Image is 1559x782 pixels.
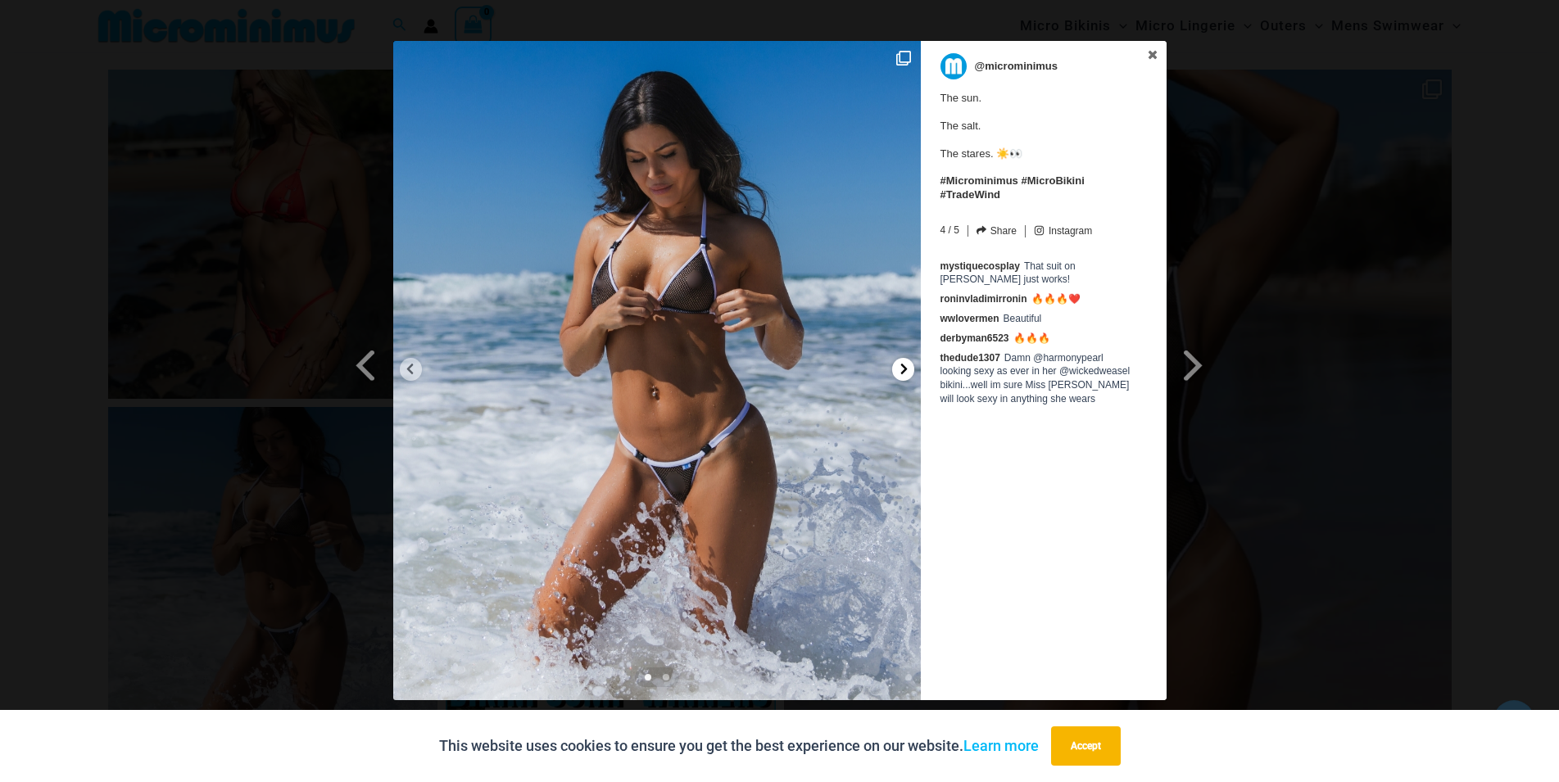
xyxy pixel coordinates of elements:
span: That suit on [PERSON_NAME] just works! [940,260,1076,286]
a: wwlovermen [940,313,999,324]
p: @microminimus [975,53,1058,79]
a: thedude1307 [940,352,1000,364]
span: The sun. The salt. The stares. ☀️👀 [940,84,1136,202]
a: #Microminimus [940,174,1018,187]
a: Learn more [963,737,1039,754]
span: 🔥🔥🔥 [1013,332,1050,344]
a: roninvladimirronin [940,293,1027,305]
span: Damn @harmonypearl looking sexy as ever in her @wickedweasel bikini...well im sure Miss [PERSON_N... [940,352,1131,405]
span: 4 / 5 [940,221,959,236]
img: The sun.<br> <br> The salt.<br> <br> The stares. ☀️👀 <br> <br> #Microminimus #MicroBikini #TradeWind [393,41,921,700]
p: This website uses cookies to ensure you get the best experience on our website. [439,734,1039,758]
a: Share [977,225,1017,237]
a: #TradeWind [940,188,1001,201]
button: Accept [1051,726,1121,766]
a: derbyman6523 [940,332,1009,344]
a: Instagram [1034,225,1092,237]
a: #MicroBikini [1021,174,1084,187]
img: microminimus.jpg [940,53,967,79]
span: 🔥🔥🔥❤️ [1031,293,1081,305]
a: @microminimus [940,53,1136,79]
a: mystiquecosplay [940,260,1020,272]
span: Beautiful [1004,313,1042,324]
